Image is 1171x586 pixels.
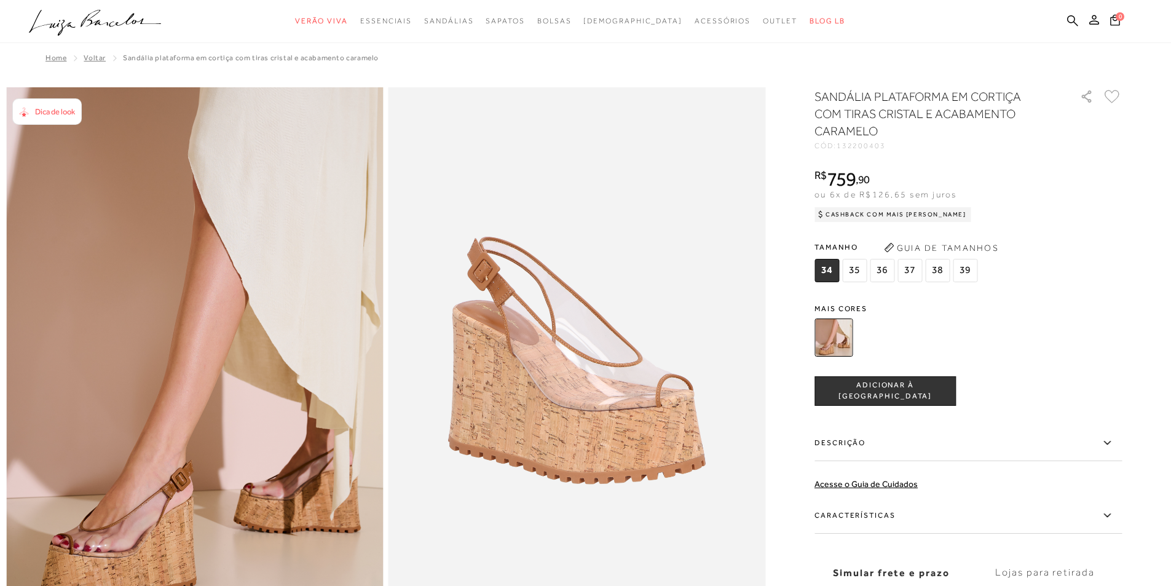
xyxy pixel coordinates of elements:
span: Mais cores [814,305,1122,312]
i: R$ [814,170,827,181]
a: categoryNavScreenReaderText [695,10,751,33]
span: Outlet [763,17,797,25]
a: BLOG LB [810,10,845,33]
span: BLOG LB [810,17,845,25]
span: Verão Viva [295,17,348,25]
span: 90 [858,173,870,186]
span: 38 [925,259,950,282]
a: categoryNavScreenReaderText [424,10,473,33]
div: CÓD: [814,142,1060,149]
span: Tamanho [814,238,980,256]
img: SANDÁLIA PLATAFORMA EM CORTIÇA COM TIRAS CRISTAL E ACABAMENTO CARAMELO [814,319,853,357]
a: categoryNavScreenReaderText [360,10,412,33]
button: ADICIONAR À [GEOGRAPHIC_DATA] [814,376,956,406]
span: 759 [827,168,856,190]
span: Sandálias [424,17,473,25]
span: Bolsas [537,17,572,25]
button: 0 [1106,14,1124,30]
a: categoryNavScreenReaderText [486,10,524,33]
a: noSubCategoriesText [583,10,682,33]
a: Acesse o Guia de Cuidados [814,479,918,489]
span: 37 [897,259,922,282]
a: categoryNavScreenReaderText [295,10,348,33]
span: SANDÁLIA PLATAFORMA EM CORTIÇA COM TIRAS CRISTAL E ACABAMENTO CARAMELO [123,53,379,62]
button: Guia de Tamanhos [880,238,1003,258]
a: Home [45,53,66,62]
i: , [856,174,870,185]
span: ADICIONAR À [GEOGRAPHIC_DATA] [815,380,955,402]
span: Sapatos [486,17,524,25]
span: 36 [870,259,894,282]
span: Essenciais [360,17,412,25]
a: categoryNavScreenReaderText [763,10,797,33]
div: Cashback com Mais [PERSON_NAME] [814,207,971,222]
span: 35 [842,259,867,282]
span: [DEMOGRAPHIC_DATA] [583,17,682,25]
span: ou 6x de R$126,65 sem juros [814,189,956,199]
span: 0 [1116,12,1124,21]
label: Características [814,498,1122,534]
h1: SANDÁLIA PLATAFORMA EM CORTIÇA COM TIRAS CRISTAL E ACABAMENTO CARAMELO [814,88,1045,140]
span: 39 [953,259,977,282]
span: Dica de look [35,107,75,116]
label: Descrição [814,426,1122,461]
span: 132200403 [837,141,886,150]
span: 34 [814,259,839,282]
a: categoryNavScreenReaderText [537,10,572,33]
a: Voltar [84,53,106,62]
span: Acessórios [695,17,751,25]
